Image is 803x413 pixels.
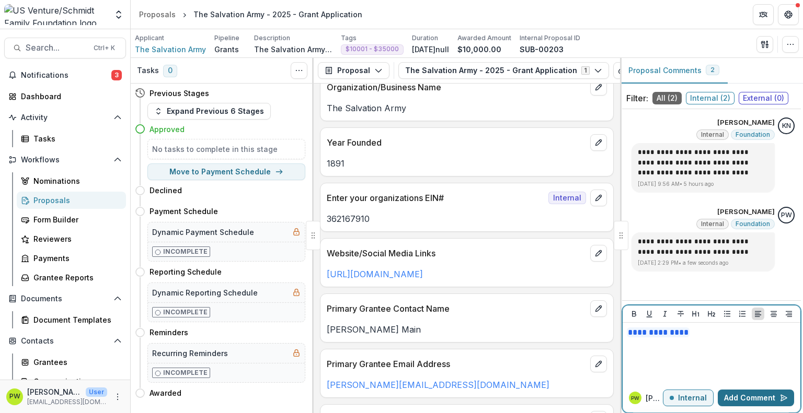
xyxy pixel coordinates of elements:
p: Website/Social Media Links [327,247,586,259]
p: [EMAIL_ADDRESS][DOMAIN_NAME] [27,397,107,407]
button: Italicize [659,308,671,320]
button: Bold [628,308,640,320]
div: Nominations [33,175,118,186]
span: 2 [710,66,715,74]
a: [URL][DOMAIN_NAME] [327,269,423,279]
span: Notifications [21,71,111,80]
button: edit [590,79,607,96]
button: edit [590,190,607,206]
button: Open entity switcher [111,4,126,25]
a: Form Builder [17,211,126,228]
p: [DATE] 2:29 PM • a few seconds ago [638,259,768,267]
p: $10,000.00 [457,44,501,55]
p: 362167910 [327,213,607,225]
h5: No tasks to complete in this stage [152,144,301,155]
p: SUB-00203 [520,44,564,55]
h5: Dynamic Payment Schedule [152,227,254,238]
button: Strike [674,308,687,320]
div: Form Builder [33,214,118,225]
button: View Attached Files [613,62,630,79]
button: Get Help [778,4,799,25]
button: Open Workflows [4,151,126,168]
h4: Reminders [150,327,188,338]
button: More [111,391,124,403]
button: Open Contacts [4,333,126,349]
h4: Declined [150,185,182,196]
a: Document Templates [17,311,126,328]
a: Proposals [17,192,126,209]
a: Tasks [17,130,126,147]
a: Grantee Reports [17,269,126,286]
span: Search... [26,43,87,53]
span: Documents [21,294,109,303]
div: Tasks [33,133,118,144]
p: [PERSON_NAME] [646,393,663,404]
button: Ordered List [736,308,749,320]
h3: Tasks [137,66,159,75]
button: Heading 2 [705,308,718,320]
p: [DATE]null [412,44,449,55]
button: Expand Previous 6 Stages [147,103,271,120]
p: Internal Proposal ID [520,33,580,43]
span: Workflows [21,156,109,164]
nav: breadcrumb [135,7,366,22]
h4: Approved [150,124,185,135]
a: Proposals [135,7,180,22]
p: Awarded Amount [457,33,511,43]
a: Nominations [17,172,126,190]
p: [PERSON_NAME] [717,207,775,217]
p: Incomplete [163,308,208,317]
p: Applicant [135,33,164,43]
a: Reviewers [17,230,126,247]
p: The Salvation Army of Greater Green Bay - Bell Ringing Match [254,44,332,55]
button: Open Documents [4,290,126,307]
span: Foundation [736,131,770,138]
div: Proposals [139,9,176,20]
button: Proposal Comments [620,58,728,84]
button: Add Comment [718,390,794,406]
button: Move to Payment Schedule [147,163,305,180]
h5: Dynamic Reporting Schedule [152,287,258,298]
p: [DATE] 9:56 AM • 5 hours ago [638,180,768,188]
span: $10001 - $35000 [346,45,399,53]
span: 0 [163,65,177,77]
a: Grantees [17,353,126,371]
h4: Payment Schedule [150,206,218,217]
a: Dashboard [4,88,126,105]
p: Internal [678,394,707,403]
p: [PERSON_NAME] Main [327,323,607,336]
button: edit [590,300,607,317]
p: Incomplete [163,368,208,377]
p: Incomplete [163,247,208,256]
p: Duration [412,33,438,43]
a: The Salvation Army [135,44,206,55]
span: All ( 2 ) [652,92,682,104]
h4: Awarded [150,387,181,398]
span: Activity [21,113,109,122]
p: Description [254,33,290,43]
button: edit [590,356,607,372]
button: edit [590,134,607,151]
h4: Reporting Schedule [150,266,222,277]
div: Katrina Nelson [782,123,791,129]
button: Align Left [752,308,764,320]
span: Internal [701,220,724,228]
div: Ctrl + K [91,42,117,54]
div: Parker Wolf [781,212,792,219]
p: Year Founded [327,136,586,149]
button: Align Right [783,308,795,320]
button: The Salvation Army - 2025 - Grant Application1 [398,62,609,79]
p: [PERSON_NAME] [717,117,775,128]
div: The Salvation Army - 2025 - Grant Application [193,9,362,20]
button: Open Activity [4,109,126,126]
div: Document Templates [33,314,118,325]
p: Primary Grantee Contact Name [327,302,586,315]
div: Proposals [33,195,118,206]
div: Parker Wolf [9,393,20,400]
div: Communications [33,376,118,387]
p: The Salvation Army [327,102,607,114]
img: US Venture/Schmidt Family Foundation logo [4,4,107,25]
h5: Recurring Reminders [152,348,228,359]
span: Internal [701,131,724,138]
span: Foundation [736,220,770,228]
